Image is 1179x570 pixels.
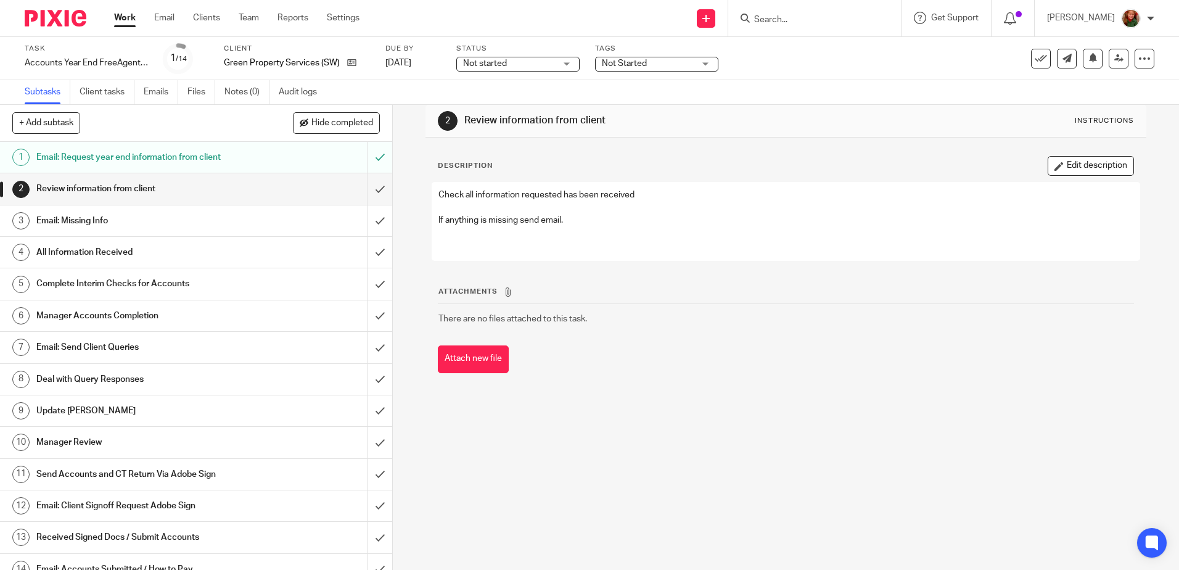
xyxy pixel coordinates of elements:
[602,59,647,68] span: Not Started
[12,212,30,229] div: 3
[114,12,136,24] a: Work
[1058,33,1120,45] p: Task completed.
[36,465,249,484] h1: Send Accounts and CT Return Via Adobe Sign
[36,180,249,198] h1: Review information from client
[12,149,30,166] div: 1
[144,80,178,104] a: Emails
[224,80,269,104] a: Notes (0)
[12,339,30,356] div: 7
[25,10,86,27] img: Pixie
[154,12,175,24] a: Email
[36,528,249,547] h1: Received Signed Docs / Submit Accounts
[80,80,134,104] a: Client tasks
[12,181,30,198] div: 2
[224,57,341,69] p: Green Property Services (SW) Ltd
[25,44,148,54] label: Task
[439,307,498,314] span: Attachments
[12,112,80,133] button: + Add subtask
[193,12,220,24] a: Clients
[170,51,187,65] div: 1
[36,370,249,389] h1: Deal with Query Responses
[36,402,249,420] h1: Update [PERSON_NAME]
[311,118,373,128] span: Hide completed
[12,371,30,388] div: 8
[12,307,30,324] div: 6
[12,529,30,546] div: 13
[327,12,359,24] a: Settings
[385,59,411,67] span: [DATE]
[385,44,441,54] label: Due by
[224,44,370,54] label: Client
[36,212,249,230] h1: Email: Missing Info
[12,244,30,261] div: 4
[1121,9,1141,28] img: sallycropped.JPG
[36,243,249,262] h1: All Information Received
[36,338,249,357] h1: Email: Send Client Queries
[36,497,249,515] h1: Email: Client Signoff Request Adobe Sign
[1047,175,1133,195] button: Edit description
[12,466,30,483] div: 11
[438,180,493,190] p: Description
[439,208,1132,220] p: Check all information requested has been received
[12,497,30,514] div: 12
[36,275,249,293] h1: Complete Interim Checks for Accounts
[187,80,215,104] a: Files
[438,365,509,392] button: Attach new file
[279,80,326,104] a: Audit logs
[465,133,812,146] h1: Review information from client
[36,307,249,325] h1: Manager Accounts Completion
[36,433,249,452] h1: Manager Review
[36,148,249,167] h1: Email: Request year end information from client
[12,434,30,451] div: 10
[456,44,580,54] label: Status
[438,130,458,150] div: 2
[176,56,187,62] small: /14
[12,276,30,293] div: 5
[463,59,507,68] span: Not started
[439,233,1132,246] p: If anything is missing send email.
[1074,135,1133,145] div: Instructions
[12,402,30,419] div: 9
[293,112,380,133] button: Hide completed
[25,57,148,69] div: Accounts Year End FreeAgent - 2025
[239,12,259,24] a: Team
[25,80,70,104] a: Subtasks
[277,12,308,24] a: Reports
[439,333,588,342] span: There are no files attached to this task.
